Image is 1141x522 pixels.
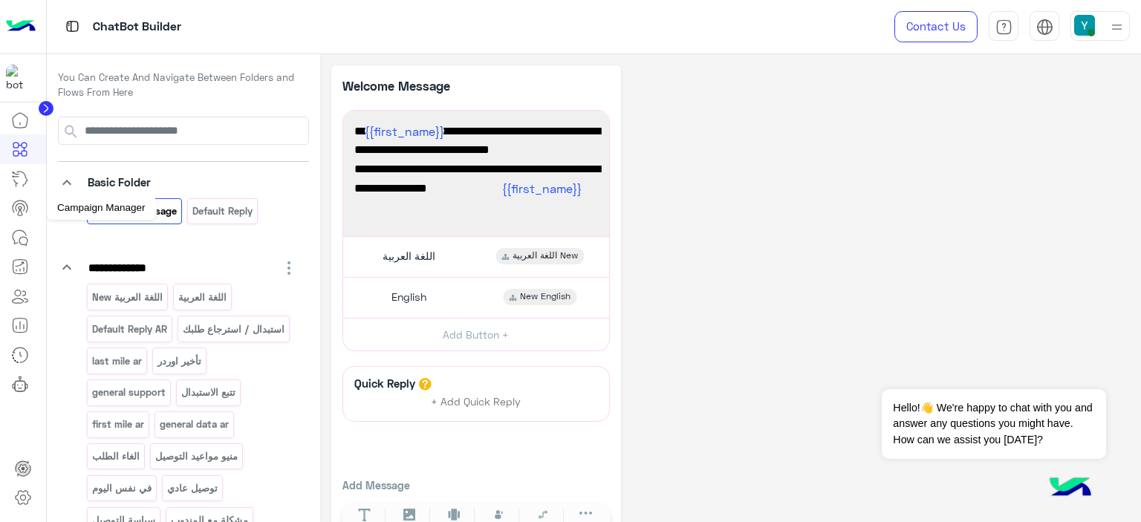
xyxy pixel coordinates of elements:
[93,17,181,37] p: ChatBot Builder
[6,65,33,91] img: 317874714732967
[91,384,166,401] p: general support
[995,19,1012,36] img: tab
[520,290,570,304] span: New English
[91,416,145,433] p: first mile ar
[513,249,578,263] span: اللغة العربية New
[351,376,419,390] h6: Quick Reply
[342,76,476,95] p: Welcome Message
[503,289,576,305] div: New English
[420,391,532,413] button: + Add Quick Reply
[88,175,151,189] span: Basic Folder
[58,258,76,276] i: keyboard_arrow_down
[365,124,444,138] span: {{first_name}}
[502,181,582,195] span: {{first_name}}
[58,71,309,99] p: You Can Create And Navigate Between Folders and Flows From Here
[383,249,435,263] span: اللغة العربية
[431,395,521,408] span: + Add Quick Reply
[6,11,36,42] img: Logo
[1036,19,1053,36] img: tab
[157,353,203,370] p: تأخير اوردر
[46,196,157,220] div: Campaign Manager
[91,289,163,306] p: اللغة العربية New
[1074,15,1095,36] img: userImage
[495,248,584,264] div: اللغة العربية New
[91,448,140,465] p: الغاء الطلب
[91,480,152,497] p: في نفس اليوم
[343,318,609,351] button: Add Button +
[1044,463,1096,515] img: hulul-logo.png
[166,480,219,497] p: توصيل عادي
[894,11,978,42] a: Contact Us
[391,290,426,304] span: English
[342,477,610,493] p: Add Message
[155,448,239,465] p: منيو مواعيد التوصيل
[159,416,230,433] p: general data ar
[354,122,598,179] span: Hi , Thanks for contacting Cloud! Please choose your preferred language
[182,321,286,338] p: استبدال / استرجاع طلبك
[63,17,82,36] img: tab
[91,353,143,370] p: last mile ar
[192,203,254,220] p: Default reply
[91,321,168,338] p: Default Reply AR
[882,389,1105,459] span: Hello!👋 We're happy to chat with you and answer any questions you might have. How can we assist y...
[181,384,237,401] p: تتبع الاستبدال
[1108,18,1126,36] img: profile
[178,289,228,306] p: اللغة العربية
[989,11,1018,42] a: tab
[58,174,76,192] i: keyboard_arrow_down
[354,179,598,217] span: أهلًا , شكرا لتواصلك مع كلاود ! برجاء إختيار لغتك المفضلة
